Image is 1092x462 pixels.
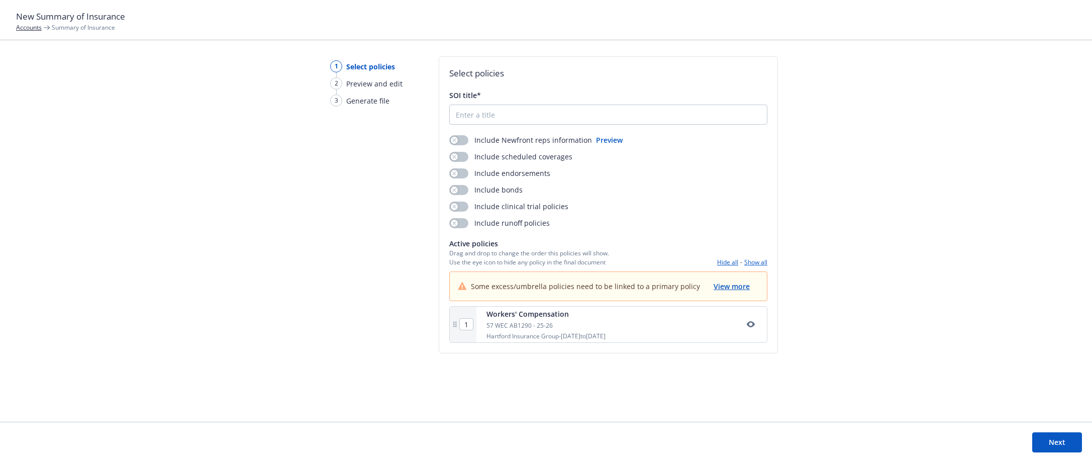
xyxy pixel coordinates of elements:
div: Workers' Compensation [486,309,606,319]
div: 1 [330,60,342,72]
div: Workers' Compensation57 WEC AB1290 - 25-26Hartford Insurance Group-[DATE]to[DATE] [449,306,767,343]
div: Include scheduled coverages [449,151,572,162]
span: Active policies [449,238,609,249]
a: Accounts [16,23,42,32]
button: Show all [744,258,767,266]
input: Enter a title [450,105,767,124]
div: Include endorsements [449,168,550,178]
h2: Select policies [449,67,767,80]
div: Include bonds [449,184,523,195]
div: 2 [330,77,342,89]
div: Include Newfront reps information [449,135,592,145]
button: Preview [596,135,623,145]
div: 57 WEC AB1290 - 25-26 [486,321,606,330]
span: Drag and drop to change the order this policies will show. Use the eye icon to hide any policy in... [449,249,609,266]
button: Next [1032,432,1082,452]
div: Include runoff policies [449,218,550,228]
span: Some excess/umbrella policies need to be linked to a primary policy [471,281,700,292]
button: Hide all [717,258,738,266]
span: Preview and edit [346,78,403,89]
div: 3 [330,95,342,107]
span: View more [714,282,750,291]
span: Generate file [346,96,389,106]
div: Hartford Insurance Group - [DATE] to [DATE] [486,332,606,340]
span: Summary of Insurance [52,23,115,32]
span: Select policies [346,61,395,72]
div: Include clinical trial policies [449,201,568,212]
span: SOI title* [449,90,481,100]
div: - [717,258,767,266]
button: View more [713,280,751,293]
h1: New Summary of Insurance [16,10,1076,23]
